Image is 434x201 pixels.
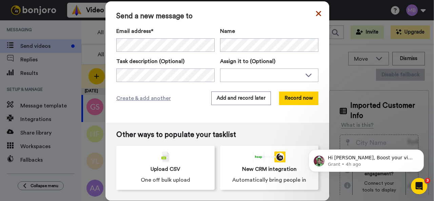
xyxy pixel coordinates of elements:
[298,135,434,183] iframe: Intercom notifications message
[116,12,318,20] span: Send a new message to
[232,176,306,184] span: Automatically bring people in
[211,92,271,105] button: Add and record later
[242,165,297,173] span: New CRM integration
[220,27,235,35] span: Name
[116,27,215,35] label: Email address*
[141,176,190,184] span: One off bulk upload
[411,178,427,194] iframe: Intercom live chat
[116,57,215,65] label: Task description (Optional)
[279,92,318,105] button: Record now
[253,152,285,162] div: animation
[161,152,170,162] img: csv-grey.png
[116,131,318,139] span: Other ways to populate your tasklist
[425,178,430,183] span: 3
[220,57,318,65] label: Assign it to (Optional)
[151,165,180,173] span: Upload CSV
[116,94,171,102] span: Create & add another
